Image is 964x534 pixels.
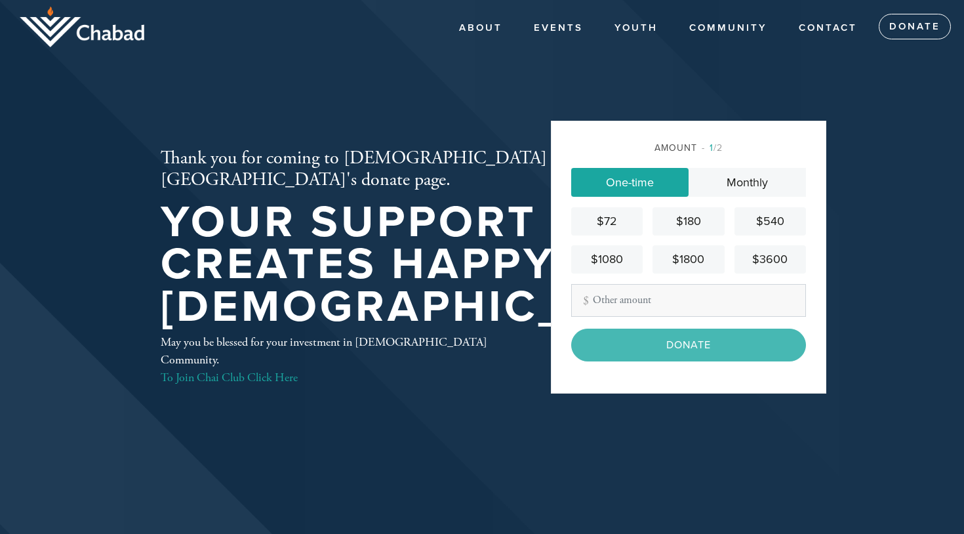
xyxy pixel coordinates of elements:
a: Donate [879,14,951,40]
div: $1800 [658,251,719,268]
img: logo_half.png [20,7,144,47]
span: 1 [710,142,713,154]
div: Amount [571,141,806,155]
a: $72 [571,207,643,236]
a: $1080 [571,245,643,274]
a: $540 [734,207,806,236]
span: /2 [702,142,723,154]
input: Other amount [571,284,806,317]
div: $540 [740,213,801,230]
a: About [449,16,512,41]
a: Events [524,16,593,41]
h1: Your support creates happy [DEMOGRAPHIC_DATA]! [161,201,723,329]
a: YOUTH [605,16,668,41]
a: Contact [789,16,867,41]
div: May you be blessed for your investment in [DEMOGRAPHIC_DATA] Community. [161,333,508,386]
a: One-time [571,168,689,197]
a: $1800 [653,245,724,274]
a: $3600 [734,245,806,274]
a: COMMUNITY [679,16,777,41]
h2: Thank you for coming to [DEMOGRAPHIC_DATA][GEOGRAPHIC_DATA]'s donate page. [161,148,723,192]
a: Monthly [689,168,806,197]
a: To Join Chai Club Click Here [161,370,298,385]
a: $180 [653,207,724,236]
div: $1080 [576,251,637,268]
div: $3600 [740,251,801,268]
div: $180 [658,213,719,230]
div: $72 [576,213,637,230]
